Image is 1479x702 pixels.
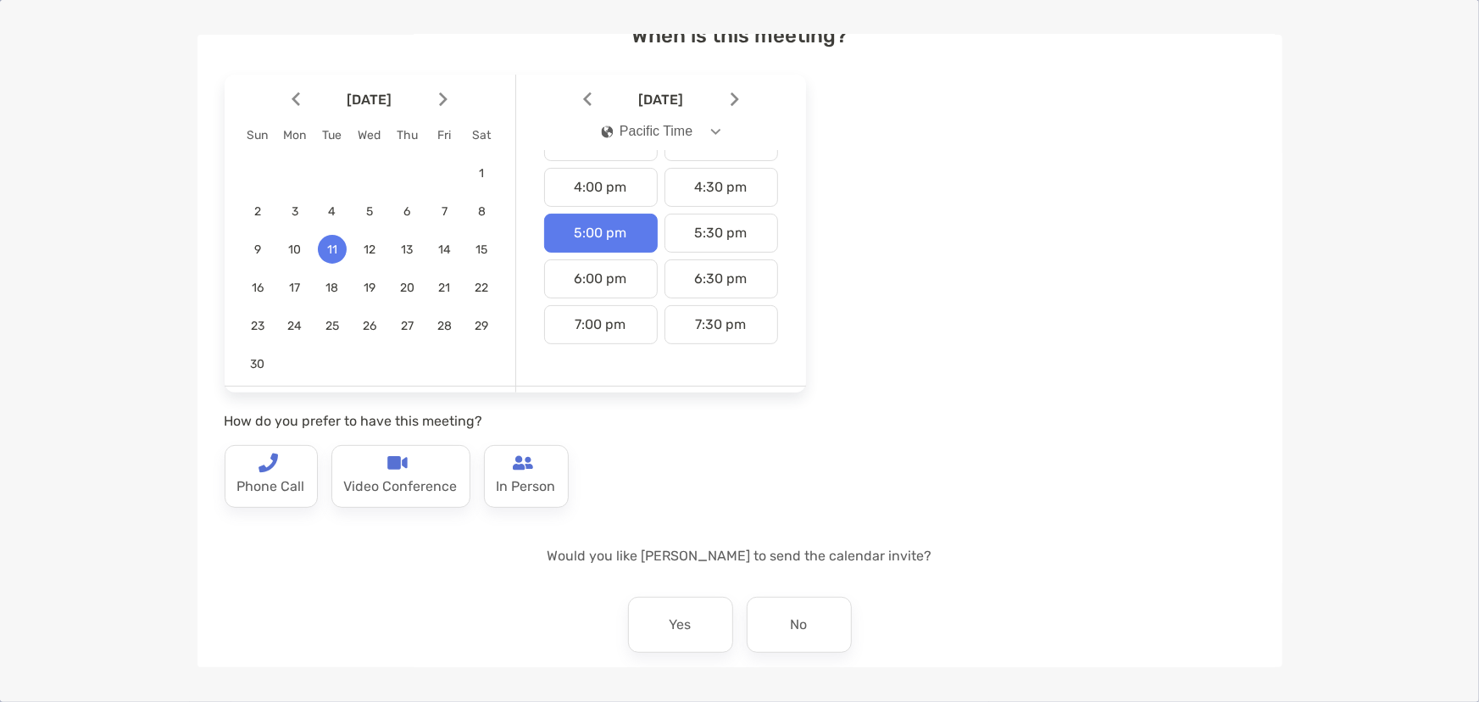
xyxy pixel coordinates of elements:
[355,242,384,257] span: 12
[318,281,347,295] span: 18
[281,281,309,295] span: 17
[318,319,347,333] span: 25
[351,128,388,142] div: Wed
[467,166,496,181] span: 1
[587,112,735,151] button: iconPacific Time
[344,473,458,500] p: Video Conference
[355,204,384,219] span: 5
[731,92,739,107] img: Arrow icon
[281,242,309,257] span: 10
[430,281,459,295] span: 21
[243,204,272,219] span: 2
[243,319,272,333] span: 23
[281,319,309,333] span: 24
[595,92,727,108] span: [DATE]
[439,92,448,107] img: Arrow icon
[243,281,272,295] span: 16
[318,204,347,219] span: 4
[225,545,1255,566] p: Would you like [PERSON_NAME] to send the calendar invite?
[225,410,806,432] p: How do you prefer to have this meeting?
[544,214,658,253] div: 5:00 pm
[670,611,692,638] p: Yes
[239,128,276,142] div: Sun
[664,305,778,344] div: 7:30 pm
[664,214,778,253] div: 5:30 pm
[583,92,592,107] img: Arrow icon
[276,128,314,142] div: Mon
[292,92,300,107] img: Arrow icon
[544,305,658,344] div: 7:00 pm
[281,204,309,219] span: 3
[513,453,533,473] img: type-call
[664,259,778,298] div: 6:30 pm
[544,259,658,298] div: 6:00 pm
[243,242,272,257] span: 9
[710,129,720,135] img: Open dropdown arrow
[601,125,613,138] img: icon
[225,24,1255,47] h4: When is this meeting?
[430,319,459,333] span: 28
[388,128,425,142] div: Thu
[392,204,421,219] span: 6
[467,319,496,333] span: 29
[392,281,421,295] span: 20
[314,128,351,142] div: Tue
[430,242,459,257] span: 14
[355,281,384,295] span: 19
[425,128,463,142] div: Fri
[467,242,496,257] span: 15
[387,453,408,473] img: type-call
[497,473,556,500] p: In Person
[467,281,496,295] span: 22
[544,168,658,207] div: 4:00 pm
[303,92,436,108] span: [DATE]
[318,242,347,257] span: 11
[392,242,421,257] span: 13
[430,204,459,219] span: 7
[601,124,692,139] div: Pacific Time
[791,611,808,638] p: No
[392,319,421,333] span: 27
[258,453,278,473] img: type-call
[463,128,500,142] div: Sat
[355,319,384,333] span: 26
[237,473,305,500] p: Phone Call
[467,204,496,219] span: 8
[664,168,778,207] div: 4:30 pm
[243,357,272,371] span: 30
